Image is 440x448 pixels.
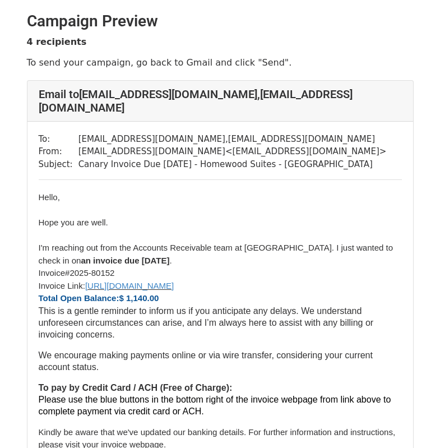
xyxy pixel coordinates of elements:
font: $ 1,140.00 [39,293,159,303]
h2: Campaign Preview [27,12,414,31]
h4: Email to [EMAIL_ADDRESS][DOMAIN_NAME] , [EMAIL_ADDRESS][DOMAIN_NAME] [39,87,402,114]
td: From: [39,145,78,158]
td: Subject: [39,158,78,171]
strong: an invoice due [DATE] [81,256,169,265]
span: I'm reaching out from the Accounts Receivable team at [GEOGRAPHIC_DATA]. I just wanted to check i... [39,243,393,265]
span: Total Open Balance: [39,293,119,303]
li: Invoice Link: [39,280,402,293]
td: [EMAIL_ADDRESS][DOMAIN_NAME] < [EMAIL_ADDRESS][DOMAIN_NAME] > [78,145,387,158]
strong: 4 recipients [27,36,87,47]
span: Hello, [39,192,60,202]
td: [EMAIL_ADDRESS][DOMAIN_NAME] , [EMAIL_ADDRESS][DOMAIN_NAME] [78,133,387,146]
td: To: [39,133,78,146]
strong: To pay by Credit Card / ACH (Free of Charge): [39,383,233,392]
span: Invoice# [39,268,70,278]
p: To send your campaign, go back to Gmail and click "Send". [27,57,414,68]
span: We encourage making payments online or via wire transfer, considering your current account status. [39,350,373,372]
span: This is a gentle reminder to inform us if you anticipate any delays. We understand unforeseen cir... [39,306,374,339]
li: 2025-80152 [39,267,402,280]
span: Hope you are well. [39,218,108,227]
td: Canary Invoice Due [DATE] - Homewood Suites - [GEOGRAPHIC_DATA] [78,158,387,171]
span: Please use the blue buttons in the bottom right of the invoice webpage from link above to complet... [39,395,391,416]
font: [URL][DOMAIN_NAME] [85,281,174,290]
